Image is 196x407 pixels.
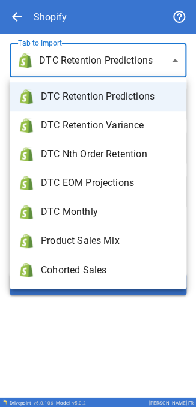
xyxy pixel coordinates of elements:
[41,89,177,104] span: DTC Retention Predictions
[19,205,34,219] img: brand icon not found
[19,89,34,104] img: brand icon not found
[19,118,34,133] img: brand icon not found
[19,234,34,248] img: brand icon not found
[41,176,177,190] span: DTC EOM Projections
[41,205,177,219] span: DTC Monthly
[41,262,177,277] span: Cohorted Sales
[19,147,34,161] img: brand icon not found
[41,118,177,133] span: DTC Retention Variance
[41,234,177,248] span: Product Sales Mix
[19,176,34,190] img: brand icon not found
[41,147,177,161] span: DTC Nth Order Retention
[19,262,34,277] img: brand icon not found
